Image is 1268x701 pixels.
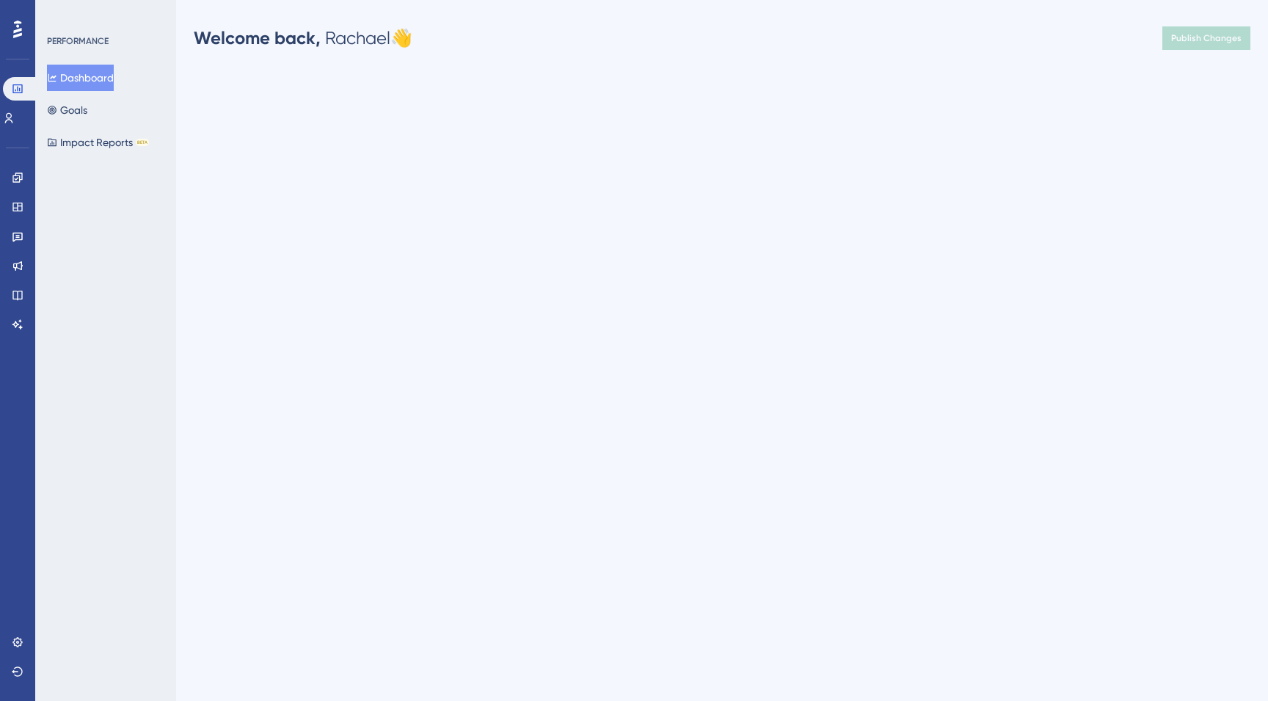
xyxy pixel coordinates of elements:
[194,27,321,48] span: Welcome back,
[136,139,149,146] div: BETA
[47,129,149,156] button: Impact ReportsBETA
[1171,32,1242,44] span: Publish Changes
[47,35,109,47] div: PERFORMANCE
[47,65,114,91] button: Dashboard
[194,26,412,50] div: Rachael 👋
[47,97,87,123] button: Goals
[1162,26,1250,50] button: Publish Changes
